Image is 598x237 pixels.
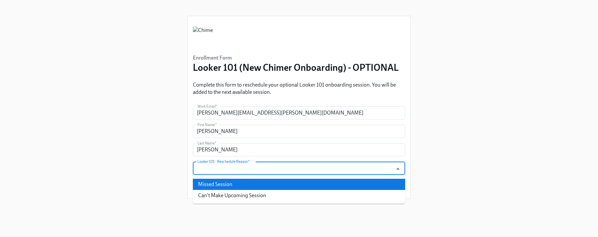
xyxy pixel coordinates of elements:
li: Can't Make Upcoming Session [193,190,405,201]
img: Chime [193,27,213,46]
h6: Enrollment Form [193,54,399,62]
button: Close [393,164,403,174]
li: Missed Session [193,179,405,190]
h3: Looker 101 (New Chimer Onboarding) - OPTIONAL [193,62,399,73]
p: Complete this form to reschedule your optional Looker 101 onboarding session. You will be added t... [193,81,405,96]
